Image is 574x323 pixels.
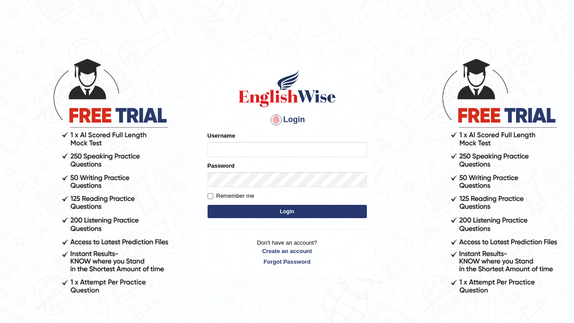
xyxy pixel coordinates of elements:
[208,192,254,200] label: Remember me
[208,205,367,218] button: Login
[237,69,338,108] img: Logo of English Wise sign in for intelligent practice with AI
[208,193,213,199] input: Remember me
[208,247,367,255] a: Create an account
[208,238,367,266] p: Don't have an account?
[208,161,235,170] label: Password
[208,131,235,140] label: Username
[208,113,367,127] h4: Login
[208,258,367,266] a: Forgot Password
